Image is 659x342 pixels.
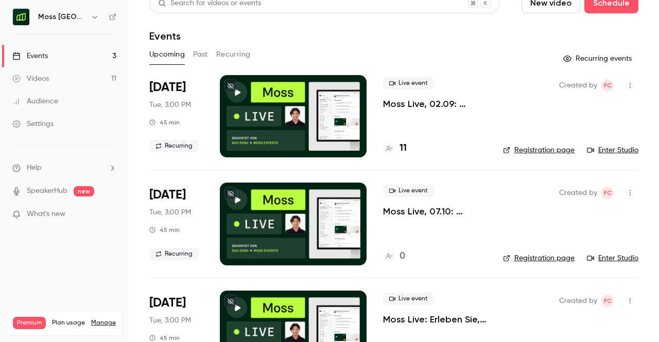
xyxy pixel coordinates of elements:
img: Moss Deutschland [13,9,29,25]
span: Live event [383,185,434,197]
span: [DATE] [149,79,186,96]
h1: Events [149,30,181,42]
span: Plan usage [52,319,85,327]
span: Help [27,163,42,173]
span: Tue, 3:00 PM [149,207,191,218]
span: Recurring [149,140,199,152]
span: FC [604,187,612,199]
span: Tue, 3:00 PM [149,315,191,326]
div: Videos [12,74,49,84]
div: Settings [12,119,54,129]
div: Sep 2 Tue, 3:00 PM (Europe/Berlin) [149,75,203,157]
span: Recurring [149,248,199,260]
span: Live event [383,293,434,305]
a: Registration page [503,145,575,155]
h6: Moss [GEOGRAPHIC_DATA] [38,12,86,22]
button: Upcoming [149,46,185,63]
span: [DATE] [149,187,186,203]
a: Moss Live, 07.10: Erleben Sie, wie Moss Ausgabenmanagement automatisiert [383,205,487,218]
div: 45 min [149,118,180,127]
a: Enter Studio [587,253,638,263]
div: Events [12,51,48,61]
span: FC [604,295,612,307]
a: Moss Live, 02.09: Erleben Sie, wie Moss Ausgabenmanagement automatisiert [383,98,487,110]
span: Live event [383,77,434,89]
span: Felicity Cator [601,295,614,307]
a: Enter Studio [587,145,638,155]
div: 45 min [149,226,180,234]
button: Past [193,46,208,63]
span: Created by [559,79,597,92]
span: [DATE] [149,295,186,311]
span: Created by [559,295,597,307]
a: SpeakerHub [27,186,67,196]
a: Moss Live: Erleben Sie, wie Moss Ausgabenmanagement automatisiert [383,313,487,326]
button: Recurring events [559,50,638,67]
div: Oct 7 Tue, 3:00 PM (Europe/Berlin) [149,183,203,265]
div: Audience [12,96,58,106]
span: Created by [559,187,597,199]
span: Felicity Cator [601,187,614,199]
span: Tue, 3:00 PM [149,100,191,110]
span: new [74,186,94,196]
span: FC [604,79,612,92]
span: What's new [27,209,65,220]
span: Felicity Cator [601,79,614,92]
button: Recurring [216,46,251,63]
a: Registration page [503,253,575,263]
a: 0 [383,249,405,263]
h4: 11 [400,141,407,155]
li: help-dropdown-opener [12,163,116,173]
div: 45 min [149,334,180,342]
a: Manage [91,319,116,327]
h4: 0 [400,249,405,263]
a: 11 [383,141,407,155]
span: Premium [13,317,46,329]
